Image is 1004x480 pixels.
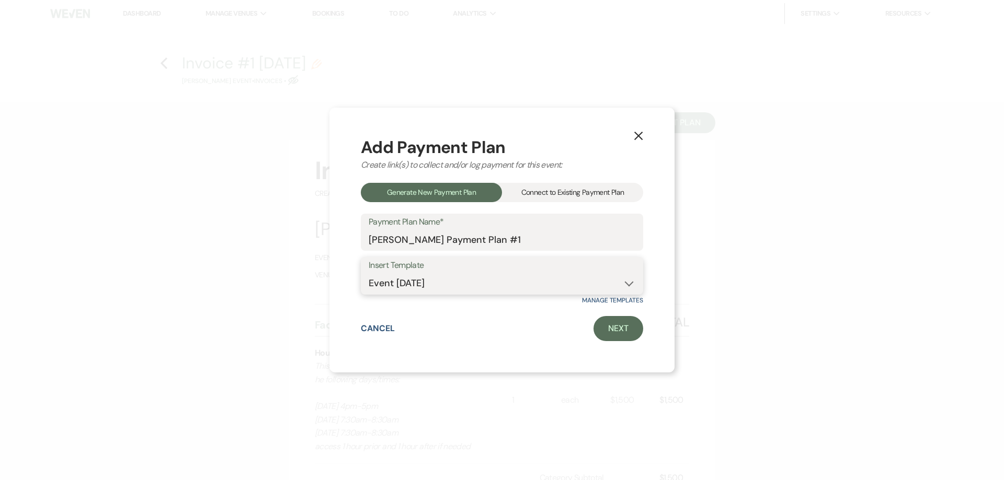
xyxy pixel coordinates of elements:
[361,139,643,156] div: Add Payment Plan
[369,215,635,230] label: Payment Plan Name*
[361,324,395,333] button: Cancel
[502,183,643,202] div: Connect to Existing Payment Plan
[369,258,635,273] label: Insert Template
[594,316,643,341] a: Next
[582,296,643,305] a: Manage Templates
[361,159,643,171] div: Create link(s) to collect and/or log payment for this event:
[361,183,502,202] div: Generate New Payment Plan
